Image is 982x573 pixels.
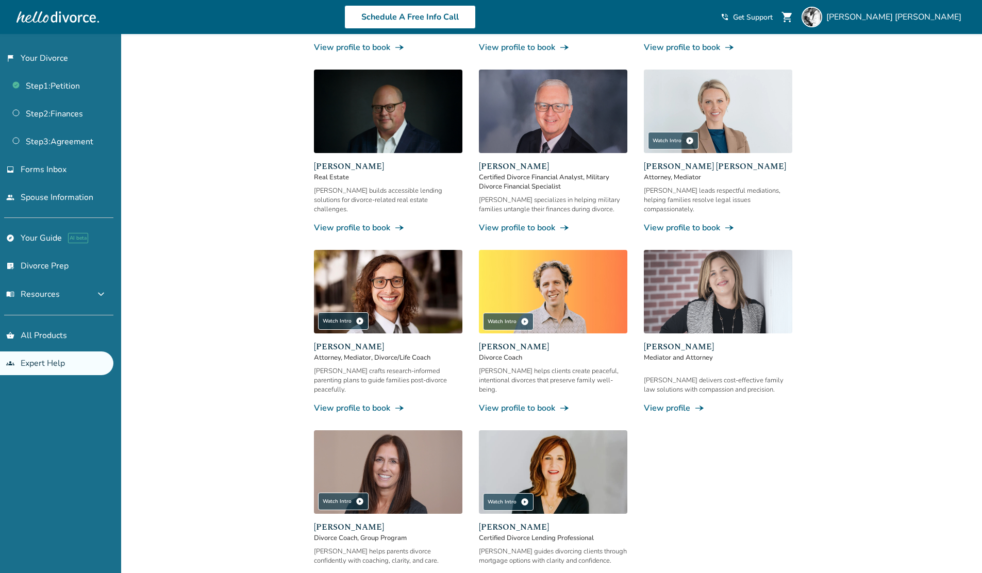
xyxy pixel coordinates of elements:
span: line_end_arrow_notch [394,403,405,413]
a: View profile to bookline_end_arrow_notch [479,42,627,53]
img: Chris Freemott [314,70,462,153]
span: line_end_arrow_notch [394,223,405,233]
span: line_end_arrow_notch [394,42,405,53]
span: [PERSON_NAME] [644,341,792,353]
span: [PERSON_NAME] [479,521,627,533]
a: View profile to bookline_end_arrow_notch [314,222,462,233]
a: View profile to bookline_end_arrow_notch [479,402,627,414]
span: play_circle [686,137,694,145]
span: [PERSON_NAME] [314,341,462,353]
span: expand_more [95,288,107,300]
span: groups [6,359,14,367]
span: people [6,193,14,201]
span: line_end_arrow_notch [559,403,570,413]
span: flag_2 [6,54,14,62]
a: View profile to bookline_end_arrow_notch [479,222,627,233]
div: [PERSON_NAME] helps clients create peaceful, intentional divorces that preserve family well-being. [479,366,627,394]
span: [PERSON_NAME] [PERSON_NAME] [826,11,966,23]
a: phone_in_talkGet Support [721,12,773,22]
div: [PERSON_NAME] helps parents divorce confidently with coaching, clarity, and care. [314,547,462,565]
span: Divorce Coach [479,353,627,362]
div: [PERSON_NAME] guides divorcing clients through mortgage options with clarity and confidence. [479,547,627,565]
span: [PERSON_NAME] [479,160,627,173]
span: play_circle [356,497,364,505]
div: [PERSON_NAME] delivers cost-effective family law solutions with compassion and precision. [644,376,792,394]
div: Watch Intro [318,312,369,330]
span: Attorney, Mediator [644,173,792,182]
span: line_end_arrow_notch [559,223,570,233]
img: Alex Glassmann [314,250,462,333]
img: Elizabeth Billies [644,250,792,333]
span: shopping_basket [6,331,14,340]
img: Melissa Wheeler Hoff [644,70,792,153]
span: inbox [6,165,14,174]
span: explore [6,234,14,242]
span: Certified Divorce Financial Analyst, Military Divorce Financial Specialist [479,173,627,191]
span: line_end_arrow_notch [724,42,735,53]
span: Resources [6,289,60,300]
img: Rahj Watson [802,7,822,27]
span: Attorney, Mediator, Divorce/Life Coach [314,353,462,362]
span: [PERSON_NAME] [314,160,462,173]
div: [PERSON_NAME] leads respectful mediations, helping families resolve legal issues compassionately. [644,186,792,214]
span: Forms Inbox [21,164,66,175]
span: menu_book [6,290,14,298]
a: View profile to bookline_end_arrow_notch [644,42,792,53]
span: [PERSON_NAME] [PERSON_NAME] [644,160,792,173]
a: View profile to bookline_end_arrow_notch [644,222,792,233]
span: play_circle [356,317,364,325]
div: [PERSON_NAME] specializes in helping military families untangle their finances during divorce. [479,195,627,214]
span: [PERSON_NAME] [479,341,627,353]
span: line_end_arrow_notch [559,42,570,53]
span: line_end_arrow_notch [724,223,735,233]
div: Watch Intro [483,313,534,330]
div: Watch Intro [483,493,534,511]
a: View profile to bookline_end_arrow_notch [314,402,462,414]
span: Get Support [733,12,773,22]
img: James Traub [479,250,627,333]
a: Schedule A Free Info Call [344,5,476,29]
div: Watch Intro [648,132,698,149]
span: list_alt_check [6,262,14,270]
img: Tami Wollensak [479,430,627,514]
span: [PERSON_NAME] [314,521,462,533]
div: Watch Intro [318,493,369,510]
span: Certified Divorce Lending Professional [479,533,627,543]
iframe: Chat Widget [930,524,982,573]
span: Real Estate [314,173,462,182]
div: [PERSON_NAME] builds accessible lending solutions for divorce-related real estate challenges. [314,186,462,214]
span: Divorce Coach, Group Program [314,533,462,543]
span: phone_in_talk [721,13,729,21]
span: shopping_cart [781,11,793,23]
span: play_circle [521,498,529,506]
div: [PERSON_NAME] crafts research-informed parenting plans to guide families post-divorce peacefully. [314,366,462,394]
span: play_circle [521,317,529,326]
img: David Smith [479,70,627,153]
span: line_end_arrow_notch [694,403,705,413]
span: AI beta [68,233,88,243]
a: View profileline_end_arrow_notch [644,402,792,414]
span: Mediator and Attorney [644,353,792,362]
img: Jill Kaufman [314,430,462,514]
a: View profile to bookline_end_arrow_notch [314,42,462,53]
